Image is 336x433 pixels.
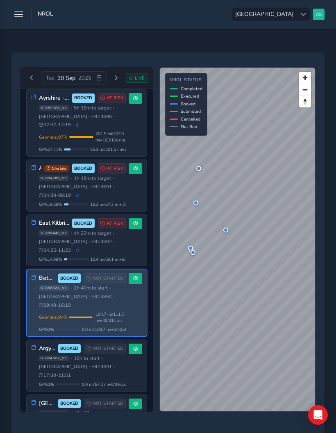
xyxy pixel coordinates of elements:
span: • [70,411,72,415]
span: • [70,106,72,110]
span: ST882928_v1 [39,105,69,111]
span: 0.0 mi / 104.7 mi • 0 / 40 sites [82,326,131,333]
h3: Ayrshire - 3S90 [39,95,69,102]
span: • [113,176,114,180]
span: HC: 3S91 [92,364,112,370]
span: LIVE [135,75,145,81]
span: • [114,365,115,369]
h3: Bathgate and [PERSON_NAME] [39,275,55,282]
span: GPS 0 % [39,326,54,333]
span: • [114,294,115,299]
span: 5h 15m to target [74,105,111,111]
h4: NROL Status [170,77,202,83]
span: • [89,239,91,244]
span: ST884327_v1 [39,356,69,361]
span: Submitted [181,108,201,114]
span: ST883331_v1 [39,285,69,291]
span: • [114,114,115,119]
span: Geometry 94 % [39,314,68,320]
span: BOOKED [60,275,78,282]
span: BOOKED [74,220,92,227]
div: Open Intercom Messenger [308,405,328,425]
span: • [114,239,115,244]
button: Zoom in [299,72,311,84]
span: NROL [38,10,53,21]
button: Reset bearing to north [299,96,311,107]
span: 30 Sep [57,74,75,82]
span: BOOKED [74,165,92,172]
span: Completed [181,86,202,92]
span: GPS 0 % [39,381,54,387]
span: • [109,286,111,290]
span: Not Run [181,123,197,130]
span: [GEOGRAPHIC_DATA] [39,114,87,120]
span: HC: 3S91 [92,184,112,190]
span: 2025 [78,74,91,82]
span: GPS 14.98 % [39,256,62,262]
span: Geometry 97 % [39,134,68,140]
span: 02:07 - 12:15 [39,122,71,128]
span: • [70,176,72,180]
span: [GEOGRAPHIC_DATA] [39,364,87,370]
span: BOOKED [60,345,78,352]
span: • [89,185,91,189]
span: • [114,185,115,189]
span: 55.3 mi / 201.5 mi • 23 / 103 sites [90,146,147,153]
span: • [70,356,72,360]
span: AT RISK [107,220,123,227]
span: NOT STARTED [93,400,123,407]
span: 104.7 mi / 111.5 mi • 40 / 41 sites [95,311,126,324]
span: 10.4 mi / 69.1 mi • 6 / 41 sites [90,256,139,262]
span: BOOKED [60,400,78,407]
span: NOT STARTED [93,345,123,352]
h3: East Kilbride and [GEOGRAPHIC_DATA] [39,220,69,227]
span: • [89,114,91,119]
span: NOT STARTED [93,275,123,282]
span: 0.0 mi / 67.2 mi • 0 / 39 sites [82,381,129,387]
span: 04:25 - 11:23 [39,247,71,253]
span: ST883449_v1 [39,230,69,236]
span: HC: 3S92 [92,239,112,245]
span: AT RISK [107,95,123,101]
span: Cancelled [181,116,200,122]
span: [GEOGRAPHIC_DATA] [232,7,296,21]
button: Previous day [25,73,39,83]
span: • [113,106,114,110]
span: 17:00 - 21:51 [39,372,71,378]
span: BOOKED [74,95,92,101]
span: HC: 3S94 [92,294,112,300]
span: GPS 27.41 % [39,146,62,153]
span: 201.5 mi / 207.0 mi • 103 / 104 sites [95,131,127,143]
span: 1h 19m to target [74,175,111,182]
span: Executed [181,93,199,99]
button: Zoom out [299,84,311,96]
span: 09:40 - 16:19 [39,302,71,308]
span: [GEOGRAPHIC_DATA] [39,294,87,300]
span: • [89,365,91,369]
span: GPS 19.68 % [39,201,62,207]
span: 14m late [44,165,69,172]
span: • [89,294,91,299]
span: ST884280_v1 [39,175,69,181]
h3: Argyle & North Electrics - 3S91 PM [39,345,55,352]
span: 13h 26m to start [74,410,111,417]
span: • [101,356,103,360]
span: 13.2 mi / 67.2 mi • 16 / 39 sites [90,201,142,207]
span: ST883255_v3 [39,410,69,416]
h3: [GEOGRAPHIC_DATA], [GEOGRAPHIC_DATA], [GEOGRAPHIC_DATA] 3S93 [39,400,55,407]
span: 2h 40m to start [74,285,108,291]
span: • [113,231,114,235]
span: 10h to start [74,355,100,362]
span: [GEOGRAPHIC_DATA] [39,239,87,245]
span: 4h 23m to target [74,230,111,237]
span: • [70,231,72,235]
span: 04:00 - 08:19 [39,192,71,198]
button: Next day [109,73,123,83]
span: [GEOGRAPHIC_DATA] [39,184,87,190]
span: • [112,411,114,415]
span: Tue [46,74,54,82]
h3: Argyle & North Electrics - 3S91 AM [39,165,41,172]
span: • [70,286,72,290]
span: AT RISK [107,165,123,172]
span: Booked [181,101,195,107]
